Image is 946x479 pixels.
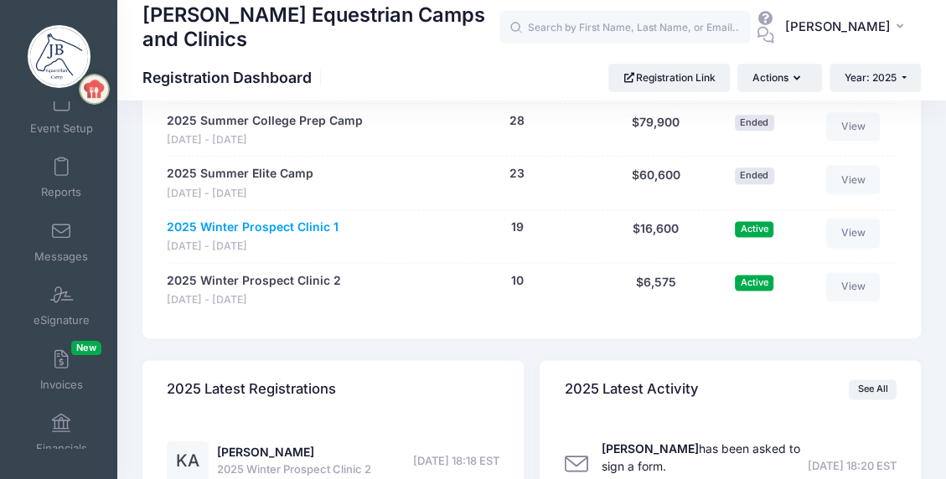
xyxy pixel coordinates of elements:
[22,404,101,463] a: Financials
[28,25,90,88] img: Jessica Braswell Equestrian Camps and Clinics
[142,69,326,86] h1: Registration Dashboard
[735,167,774,183] span: Ended
[167,186,313,202] span: [DATE] - [DATE]
[605,165,707,201] div: $60,600
[785,18,891,36] span: [PERSON_NAME]
[826,165,880,193] a: View
[167,292,341,308] span: [DATE] - [DATE]
[511,219,524,236] button: 19
[413,453,499,470] span: [DATE] 18:18 EST
[142,1,499,54] h1: [PERSON_NAME] Equestrian Camps and Clinics
[22,148,101,207] a: Reports
[830,64,921,92] button: Year: 2025
[167,365,336,413] h4: 2025 Latest Registrations
[167,165,313,183] a: 2025 Summer Elite Camp
[167,455,209,469] a: KA
[34,250,88,264] span: Messages
[34,314,90,328] span: eSignature
[41,186,81,200] span: Reports
[167,112,363,130] a: 2025 Summer College Prep Camp
[826,272,880,301] a: View
[608,64,730,92] a: Registration Link
[605,272,707,308] div: $6,575
[40,378,83,392] span: Invoices
[849,379,897,399] a: See All
[845,71,897,84] span: Year: 2025
[167,272,341,290] a: 2025 Winter Prospect Clinic 2
[217,461,371,478] span: 2025 Winter Prospect Clinic 2
[217,445,314,459] a: [PERSON_NAME]
[826,219,880,247] a: View
[737,64,821,92] button: Actions
[735,115,774,131] span: Ended
[605,112,707,148] div: $79,900
[511,272,524,290] button: 10
[71,341,101,355] span: New
[602,441,800,473] a: [PERSON_NAME]has been asked to sign a form.
[30,121,93,136] span: Event Setup
[22,276,101,335] a: eSignature
[565,365,699,413] h4: 2025 Latest Activity
[22,85,101,143] a: Event Setup
[735,221,773,237] span: Active
[774,8,921,47] button: [PERSON_NAME]
[167,132,363,148] span: [DATE] - [DATE]
[808,458,897,475] span: [DATE] 18:20 EST
[22,341,101,399] a: InvoicesNew
[509,112,525,130] button: 28
[36,442,87,456] span: Financials
[602,441,699,456] strong: [PERSON_NAME]
[22,213,101,271] a: Messages
[826,112,880,141] a: View
[167,219,339,236] a: 2025 Winter Prospect Clinic 1
[167,239,339,255] span: [DATE] - [DATE]
[605,219,707,255] div: $16,600
[735,275,773,291] span: Active
[509,165,525,183] button: 23
[499,11,751,44] input: Search by First Name, Last Name, or Email...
